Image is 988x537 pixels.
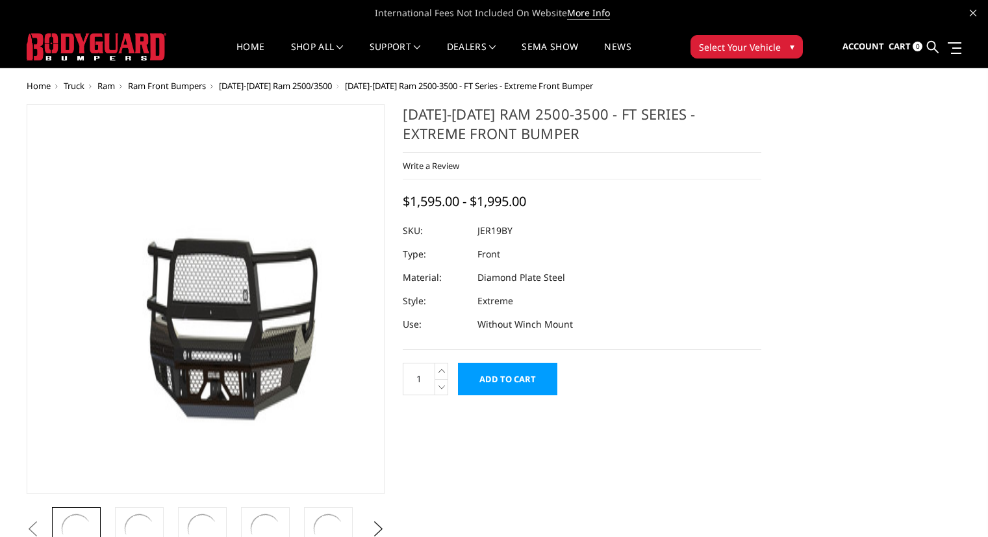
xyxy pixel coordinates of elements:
[236,42,264,68] a: Home
[403,289,468,313] dt: Style:
[447,42,496,68] a: Dealers
[403,242,468,266] dt: Type:
[477,266,565,289] dd: Diamond Plate Steel
[403,266,468,289] dt: Material:
[477,313,573,336] dd: Without Winch Mount
[403,192,526,210] span: $1,595.00 - $1,995.00
[842,40,884,52] span: Account
[889,29,922,64] a: Cart 0
[291,42,344,68] a: shop all
[690,35,803,59] button: Select Your Vehicle
[567,7,610,20] a: More Info
[31,108,381,490] img: 2019-2025 Ram 2500-3500 - FT Series - Extreme Front Bumper
[842,29,884,64] a: Account
[913,42,922,51] span: 0
[889,40,911,52] span: Cart
[128,80,206,92] a: Ram Front Bumpers
[403,160,459,172] a: Write a Review
[522,42,578,68] a: SEMA Show
[477,289,513,313] dd: Extreme
[219,80,332,92] a: [DATE]-[DATE] Ram 2500/3500
[477,242,500,266] dd: Front
[97,80,115,92] a: Ram
[27,33,166,60] img: BODYGUARD BUMPERS
[604,42,631,68] a: News
[403,104,761,153] h1: [DATE]-[DATE] Ram 2500-3500 - FT Series - Extreme Front Bumper
[27,80,51,92] a: Home
[370,42,421,68] a: Support
[477,219,513,242] dd: JER19BY
[699,40,781,54] span: Select Your Vehicle
[790,40,794,53] span: ▾
[345,80,593,92] span: [DATE]-[DATE] Ram 2500-3500 - FT Series - Extreme Front Bumper
[27,104,385,494] a: 2019-2025 Ram 2500-3500 - FT Series - Extreme Front Bumper
[64,80,84,92] a: Truck
[403,313,468,336] dt: Use:
[458,363,557,395] input: Add to Cart
[403,219,468,242] dt: SKU:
